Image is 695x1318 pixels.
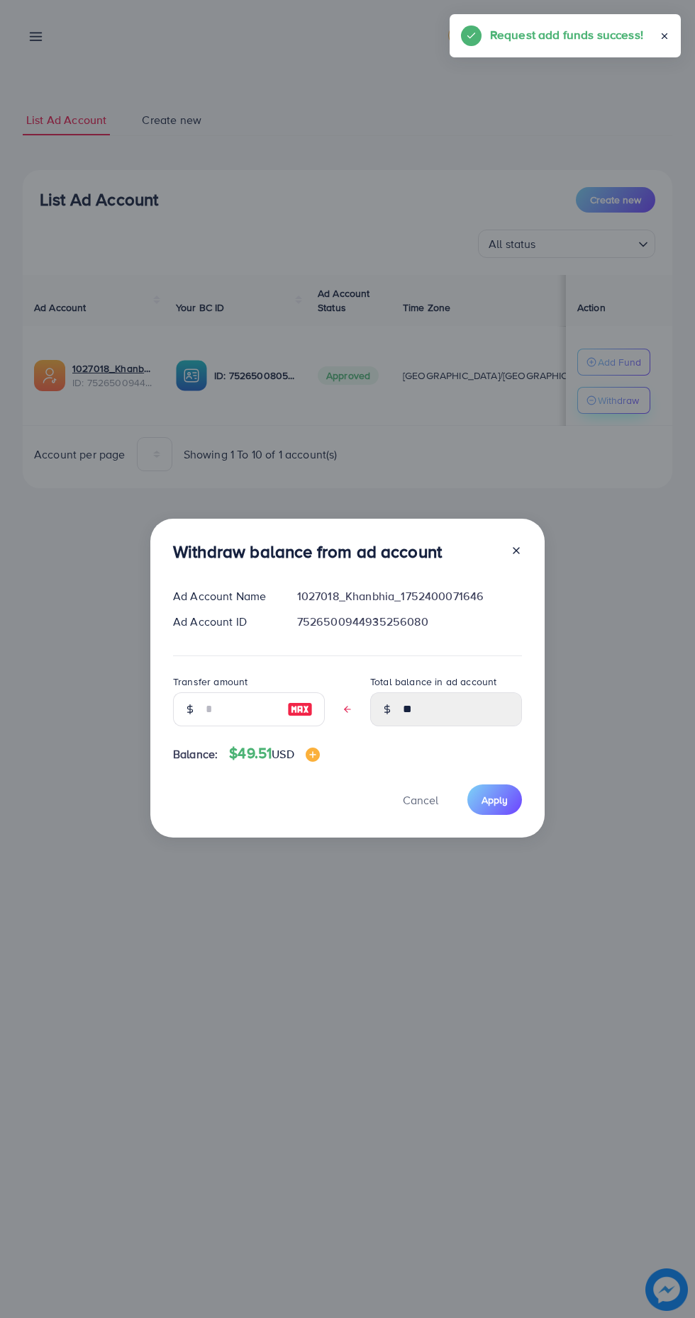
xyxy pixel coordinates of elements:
[173,675,248,689] label: Transfer amount
[173,541,442,562] h3: Withdraw balance from ad account
[467,784,522,815] button: Apply
[286,614,533,630] div: 7526500944935256080
[173,746,218,762] span: Balance:
[306,748,320,762] img: image
[287,701,313,718] img: image
[403,792,438,808] span: Cancel
[370,675,496,689] label: Total balance in ad account
[162,614,286,630] div: Ad Account ID
[482,793,508,807] span: Apply
[286,588,533,604] div: 1027018_Khanbhia_1752400071646
[490,26,643,44] h5: Request add funds success!
[272,746,294,762] span: USD
[385,784,456,815] button: Cancel
[162,588,286,604] div: Ad Account Name
[229,745,319,762] h4: $49.51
